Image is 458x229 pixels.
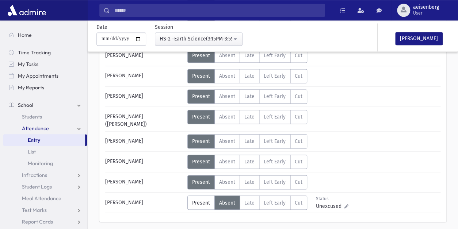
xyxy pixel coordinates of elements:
span: Present [192,53,210,59]
span: Left Early [264,159,286,165]
span: Report Cards [22,218,53,225]
span: List [28,148,36,155]
span: Cut [295,53,302,59]
span: Absent [219,159,235,165]
span: Absent [219,138,235,144]
span: Present [192,73,210,79]
span: Late [244,138,255,144]
span: Late [244,179,255,185]
div: AttTypes [187,69,307,83]
span: Left Early [264,114,286,120]
a: Time Tracking [3,47,87,58]
a: Infractions [3,169,87,181]
div: AttTypes [187,134,307,148]
span: Cut [295,138,302,144]
span: Test Marks [22,207,47,213]
a: Meal Attendance [3,193,87,204]
span: Absent [219,199,235,206]
span: Attendance [22,125,49,132]
label: Date [96,23,107,31]
span: Present [192,138,210,144]
span: Time Tracking [18,49,51,56]
span: Cut [295,114,302,120]
span: My Reports [18,84,44,91]
span: Present [192,114,210,120]
span: Late [244,114,255,120]
button: HS-2 -Earth Science(3:15PM-3:55PM) [155,32,243,46]
span: Present [192,179,210,185]
a: My Reports [3,82,87,93]
span: Left Early [264,53,286,59]
span: Absent [219,114,235,120]
a: Entry [3,134,85,146]
a: Attendance [3,123,87,134]
div: AttTypes [187,89,307,104]
span: Left Early [264,93,286,100]
span: Cut [295,179,302,185]
div: Status [316,195,348,202]
span: Cut [295,73,302,79]
span: Students [22,113,42,120]
span: Cut [295,159,302,165]
span: School [18,102,33,108]
div: [PERSON_NAME] [102,195,187,210]
span: My Tasks [18,61,38,67]
div: AttTypes [187,195,307,210]
div: [PERSON_NAME] [102,48,187,63]
span: Present [192,199,210,206]
div: HS-2 -Earth Science(3:15PM-3:55PM) [160,35,232,43]
span: Absent [219,53,235,59]
span: aeisenberg [413,4,439,10]
div: [PERSON_NAME] [102,175,187,189]
span: Present [192,93,210,100]
span: Late [244,159,255,165]
a: Home [3,29,87,41]
div: AttTypes [187,155,307,169]
button: [PERSON_NAME] [395,32,443,45]
span: Absent [219,93,235,100]
a: Students [3,111,87,123]
div: [PERSON_NAME] [102,155,187,169]
span: Unexcused [316,202,344,210]
span: Left Early [264,138,286,144]
span: Late [244,93,255,100]
div: [PERSON_NAME] [102,134,187,148]
a: Report Cards [3,216,87,228]
span: Late [244,53,255,59]
span: Meal Attendance [22,195,61,202]
label: Session [155,23,173,31]
a: My Appointments [3,70,87,82]
a: My Tasks [3,58,87,70]
span: User [413,10,439,16]
span: Monitoring [28,160,53,167]
a: Test Marks [3,204,87,216]
a: Student Logs [3,181,87,193]
span: Left Early [264,179,286,185]
img: AdmirePro [6,3,48,18]
a: School [3,99,87,111]
span: Entry [28,137,40,143]
span: Late [244,73,255,79]
input: Search [110,4,325,17]
div: [PERSON_NAME] ([PERSON_NAME]) [102,110,187,128]
span: Student Logs [22,183,52,190]
span: Cut [295,93,302,100]
span: Absent [219,179,235,185]
a: List [3,146,87,158]
div: AttTypes [187,175,307,189]
span: Infractions [22,172,47,178]
div: AttTypes [187,110,307,124]
span: Absent [219,73,235,79]
span: My Appointments [18,73,58,79]
div: AttTypes [187,48,307,63]
div: [PERSON_NAME] [102,69,187,83]
a: Monitoring [3,158,87,169]
span: Left Early [264,73,286,79]
span: Home [18,32,32,38]
div: [PERSON_NAME] [102,89,187,104]
span: Present [192,159,210,165]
